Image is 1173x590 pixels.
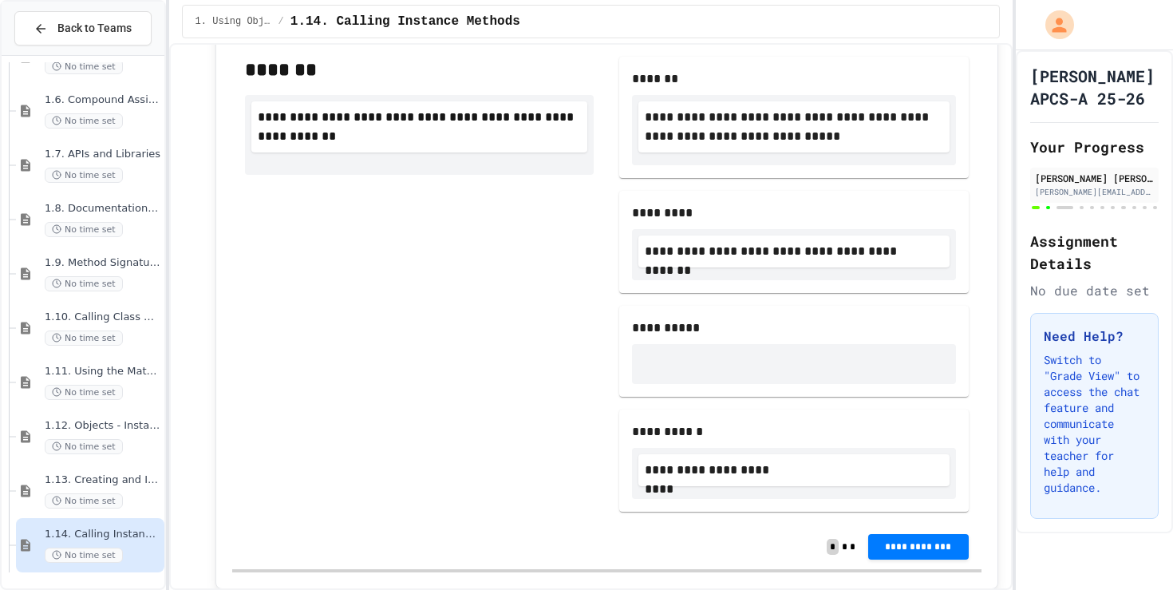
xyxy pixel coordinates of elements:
span: 1.10. Calling Class Methods [45,311,161,324]
span: No time set [45,113,123,129]
div: [PERSON_NAME][EMAIL_ADDRESS][PERSON_NAME][DOMAIN_NAME][PERSON_NAME] [1035,186,1154,198]
h2: Your Progress [1030,136,1159,158]
span: No time set [45,493,123,509]
span: No time set [45,331,123,346]
h2: Assignment Details [1030,230,1159,275]
span: 1.14. Calling Instance Methods [45,528,161,541]
span: 1.8. Documentation with Comments and Preconditions [45,202,161,216]
span: No time set [45,168,123,183]
span: 1.7. APIs and Libraries [45,148,161,161]
span: 1.14. Calling Instance Methods [290,12,520,31]
span: No time set [45,222,123,237]
span: No time set [45,385,123,400]
span: 1. Using Objects and Methods [195,15,272,28]
h3: Need Help? [1044,327,1145,346]
span: 1.9. Method Signatures [45,256,161,270]
button: Back to Teams [14,11,152,46]
span: 1.12. Objects - Instances of Classes [45,419,161,433]
h1: [PERSON_NAME] APCS-A 25-26 [1030,65,1159,109]
span: No time set [45,439,123,454]
div: [PERSON_NAME] [PERSON_NAME] [1035,171,1154,185]
span: 1.11. Using the Math Class [45,365,161,378]
span: No time set [45,276,123,291]
span: No time set [45,548,123,563]
span: / [278,15,284,28]
span: 1.13. Creating and Initializing Objects: Constructors [45,473,161,487]
div: No due date set [1030,281,1159,300]
span: 1.6. Compound Assignment Operators [45,93,161,107]
span: Back to Teams [57,20,132,37]
div: My Account [1029,6,1078,43]
p: Switch to "Grade View" to access the chat feature and communicate with your teacher for help and ... [1044,352,1145,496]
span: No time set [45,59,123,74]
